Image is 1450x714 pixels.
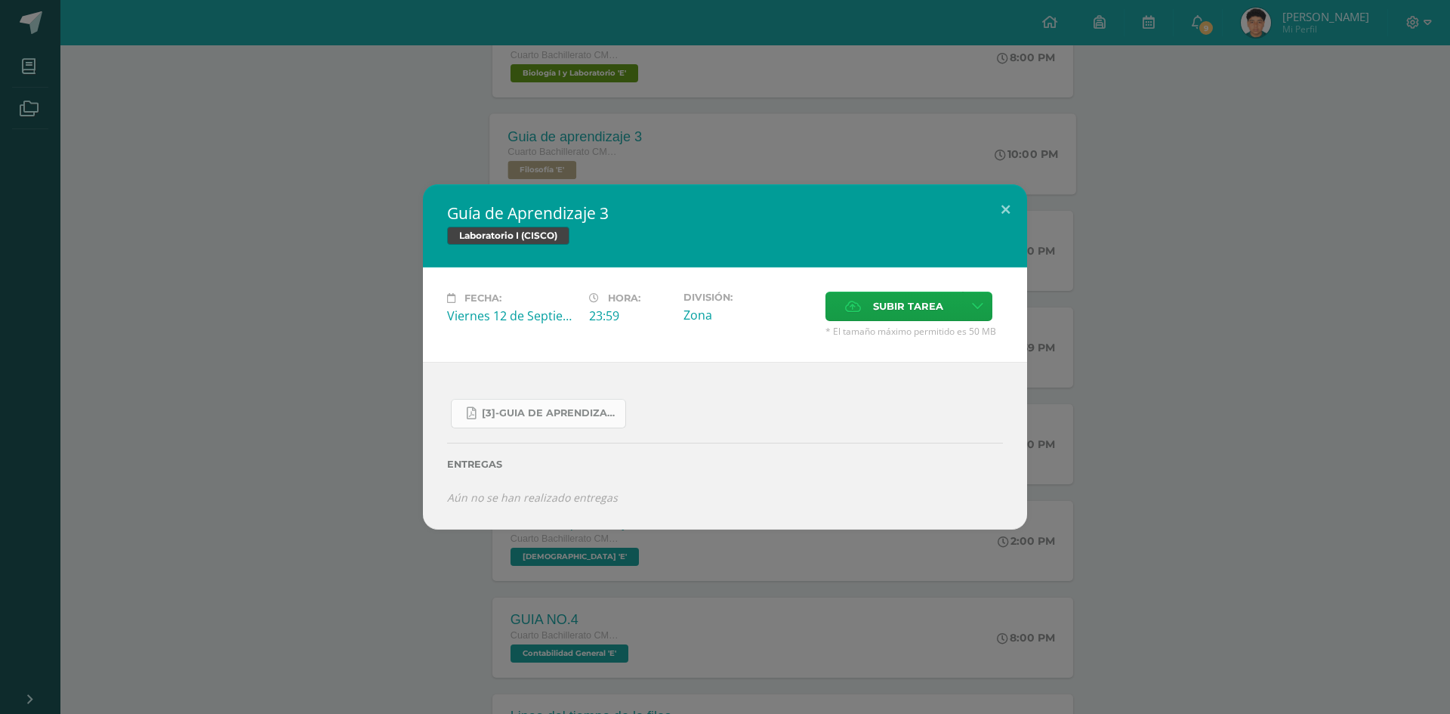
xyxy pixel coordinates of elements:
span: Laboratorio I (CISCO) [447,227,569,245]
span: [3]-GUIA DE APRENDIZAJE 3 IV [PERSON_NAME] CISCO UNIDAD 4.pdf [482,407,618,419]
div: 23:59 [589,308,671,324]
button: Close (Esc) [984,184,1027,236]
i: Aún no se han realizado entregas [447,490,618,505]
h2: Guía de Aprendizaje 3 [447,202,1003,224]
label: División: [683,292,813,303]
a: [3]-GUIA DE APRENDIZAJE 3 IV [PERSON_NAME] CISCO UNIDAD 4.pdf [451,399,626,428]
div: Viernes 12 de Septiembre [447,308,577,324]
label: Entregas [447,459,1003,470]
span: * El tamaño máximo permitido es 50 MB [825,325,1003,338]
div: Zona [683,307,813,323]
span: Hora: [608,292,640,304]
span: Fecha: [464,292,501,304]
span: Subir tarea [873,292,943,320]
